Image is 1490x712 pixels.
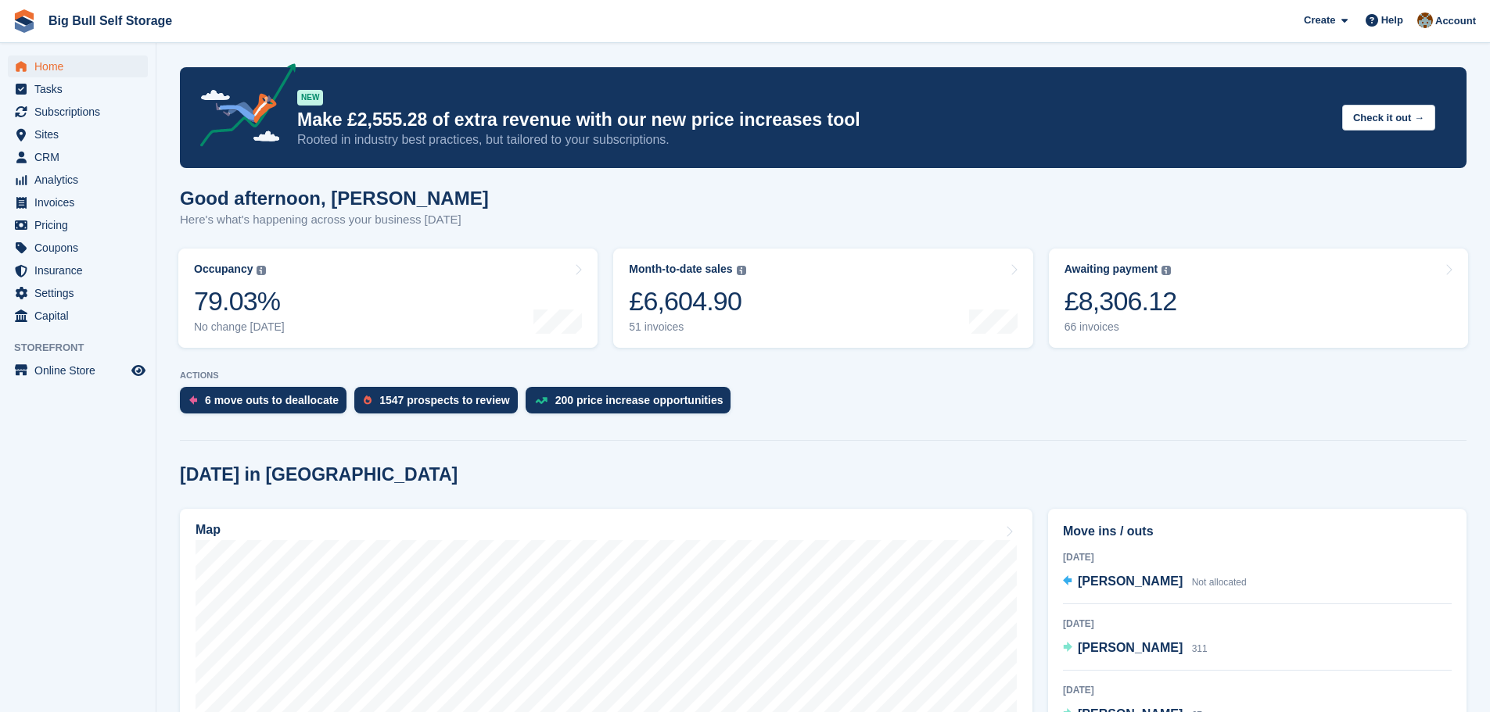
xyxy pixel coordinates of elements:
[1304,13,1335,28] span: Create
[34,123,128,145] span: Sites
[180,387,354,421] a: 6 move outs to deallocate
[1065,285,1177,317] div: £8,306.12
[34,78,128,100] span: Tasks
[1342,105,1435,131] button: Check it out →
[194,263,253,276] div: Occupancy
[737,266,746,275] img: icon-info-grey-7440780725fd019a000dd9b08b2336e03edf1995a4989e88bcd33f0948082b44.svg
[8,101,148,123] a: menu
[297,109,1330,131] p: Make £2,555.28 of extra revenue with our new price increases tool
[1192,643,1208,654] span: 311
[526,387,739,421] a: 200 price increase opportunities
[180,211,489,229] p: Here's what's happening across your business [DATE]
[555,394,723,406] div: 200 price increase opportunities
[34,259,128,281] span: Insurance
[189,395,197,405] img: move_outs_to_deallocate_icon-f764333ba52eb49d3ac5e1228854f67142a1ed5810a6f6cc68b1a99e826820c5.svg
[34,214,128,236] span: Pricing
[8,78,148,100] a: menu
[194,320,285,334] div: No change [DATE]
[354,387,526,421] a: 1547 prospects to review
[180,188,489,209] h1: Good afternoon, [PERSON_NAME]
[8,146,148,168] a: menu
[34,101,128,123] span: Subscriptions
[34,146,128,168] span: CRM
[1063,639,1208,659] a: [PERSON_NAME] 311
[535,397,548,404] img: price_increase_opportunities-93ffe204e8149a01c8c9dc8f82e8f89637d9d84a8eef4429ea346261dce0b2c0.svg
[629,285,745,317] div: £6,604.90
[1065,320,1177,334] div: 66 invoices
[8,191,148,213] a: menu
[34,169,128,191] span: Analytics
[8,360,148,381] a: menu
[1435,13,1476,29] span: Account
[1063,572,1247,592] a: [PERSON_NAME] Not allocated
[1161,266,1171,275] img: icon-info-grey-7440780725fd019a000dd9b08b2336e03edf1995a4989e88bcd33f0948082b44.svg
[1063,683,1452,697] div: [DATE]
[180,464,458,485] h2: [DATE] in [GEOGRAPHIC_DATA]
[1381,13,1403,28] span: Help
[8,237,148,259] a: menu
[34,191,128,213] span: Invoices
[196,523,221,537] h2: Map
[8,55,148,77] a: menu
[1049,249,1468,348] a: Awaiting payment £8,306.12 66 invoices
[14,340,156,356] span: Storefront
[13,9,36,33] img: stora-icon-8386f47178a22dfd0bd8f6a31ec36ba5ce8667c1dd55bd0f319d3a0aa187defe.svg
[364,395,372,405] img: prospect-51fa495bee0391a8d652442698ab0144808aea92771e9ea1ae160a38d050c398.svg
[297,90,323,106] div: NEW
[34,55,128,77] span: Home
[187,63,296,152] img: price-adjustments-announcement-icon-8257ccfd72463d97f412b2fc003d46551f7dbcb40ab6d574587a9cd5c0d94...
[1063,550,1452,564] div: [DATE]
[8,305,148,327] a: menu
[1063,617,1452,631] div: [DATE]
[8,169,148,191] a: menu
[34,237,128,259] span: Coupons
[1065,263,1158,276] div: Awaiting payment
[8,214,148,236] a: menu
[8,259,148,281] a: menu
[297,131,1330,148] p: Rooted in industry best practices, but tailored to your subscriptions.
[379,394,510,406] div: 1547 prospects to review
[613,249,1032,348] a: Month-to-date sales £6,604.90 51 invoices
[8,123,148,145] a: menu
[8,282,148,304] a: menu
[129,361,148,380] a: Preview store
[1078,574,1183,588] span: [PERSON_NAME]
[34,360,128,381] span: Online Store
[629,320,745,334] div: 51 invoices
[257,266,266,275] img: icon-info-grey-7440780725fd019a000dd9b08b2336e03edf1995a4989e88bcd33f0948082b44.svg
[205,394,339,406] div: 6 move outs to deallocate
[1078,641,1183,654] span: [PERSON_NAME]
[1417,13,1433,28] img: Mike Llewellen Palmer
[34,305,128,327] span: Capital
[194,285,285,317] div: 79.03%
[178,249,598,348] a: Occupancy 79.03% No change [DATE]
[42,8,178,34] a: Big Bull Self Storage
[1063,522,1452,541] h2: Move ins / outs
[180,370,1467,381] p: ACTIONS
[1192,577,1247,588] span: Not allocated
[34,282,128,304] span: Settings
[629,263,732,276] div: Month-to-date sales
